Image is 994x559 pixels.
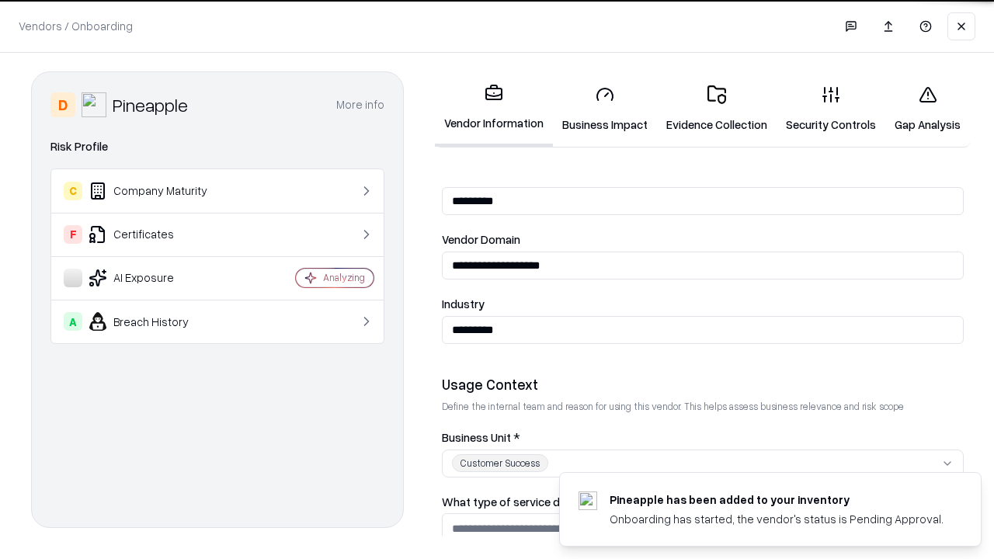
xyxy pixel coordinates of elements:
a: Gap Analysis [885,73,970,145]
div: Pineapple [113,92,188,117]
div: Company Maturity [64,182,249,200]
p: Define the internal team and reason for using this vendor. This helps assess business relevance a... [442,400,964,413]
div: A [64,312,82,331]
a: Vendor Information [435,71,553,147]
button: More info [336,91,384,119]
div: Certificates [64,225,249,244]
div: Pineapple has been added to your inventory [610,491,944,508]
img: Pineapple [82,92,106,117]
div: Usage Context [442,375,964,394]
button: Customer Success [442,450,964,477]
p: Vendors / Onboarding [19,18,133,34]
label: Vendor Domain [442,234,964,245]
div: Risk Profile [50,137,384,156]
div: C [64,182,82,200]
div: F [64,225,82,244]
a: Business Impact [553,73,657,145]
label: Business Unit * [442,432,964,443]
a: Evidence Collection [657,73,777,145]
div: Customer Success [452,454,548,472]
label: Industry [442,298,964,310]
div: Breach History [64,312,249,331]
div: Analyzing [323,271,365,284]
img: pineappleenergy.com [579,491,597,510]
div: D [50,92,75,117]
label: What type of service does the vendor provide? * [442,496,964,508]
div: AI Exposure [64,269,249,287]
div: Onboarding has started, the vendor's status is Pending Approval. [610,511,944,527]
a: Security Controls [777,73,885,145]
